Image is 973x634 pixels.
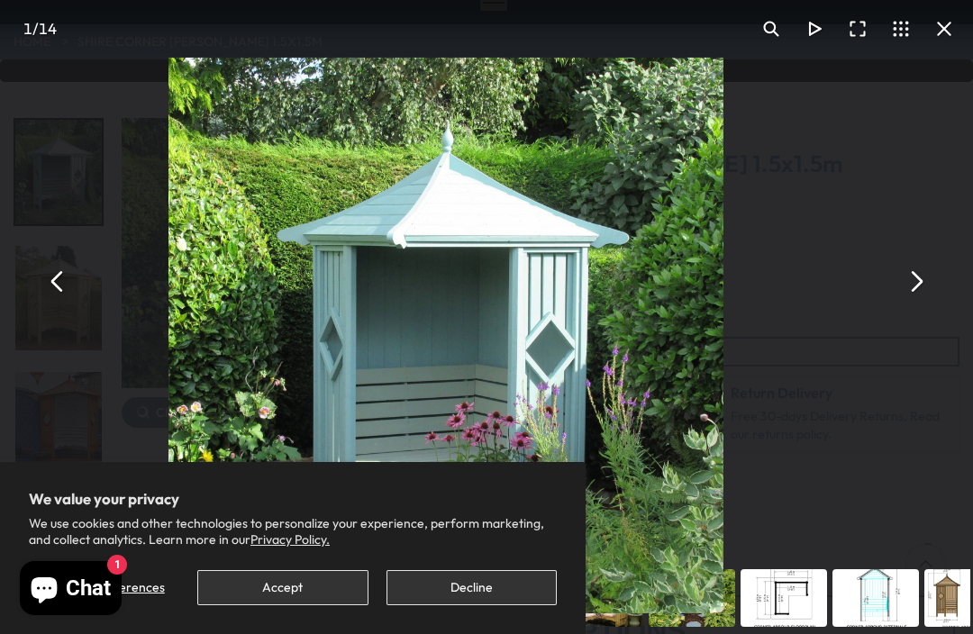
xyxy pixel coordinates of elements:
[29,515,557,548] p: We use cookies and other technologies to personalize your experience, perform marketing, and coll...
[923,7,966,50] button: Close
[23,19,32,38] span: 1
[894,259,937,303] button: Next
[29,491,557,507] h2: We value your privacy
[250,531,330,548] a: Privacy Policy.
[7,7,72,50] div: /
[750,7,793,50] button: Toggle zoom level
[386,570,557,605] button: Decline
[879,7,923,50] button: Toggle thumbnails
[39,19,57,38] span: 14
[14,561,127,620] inbox-online-store-chat: Shopify online store chat
[36,259,79,303] button: Previous
[197,570,368,605] button: Accept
